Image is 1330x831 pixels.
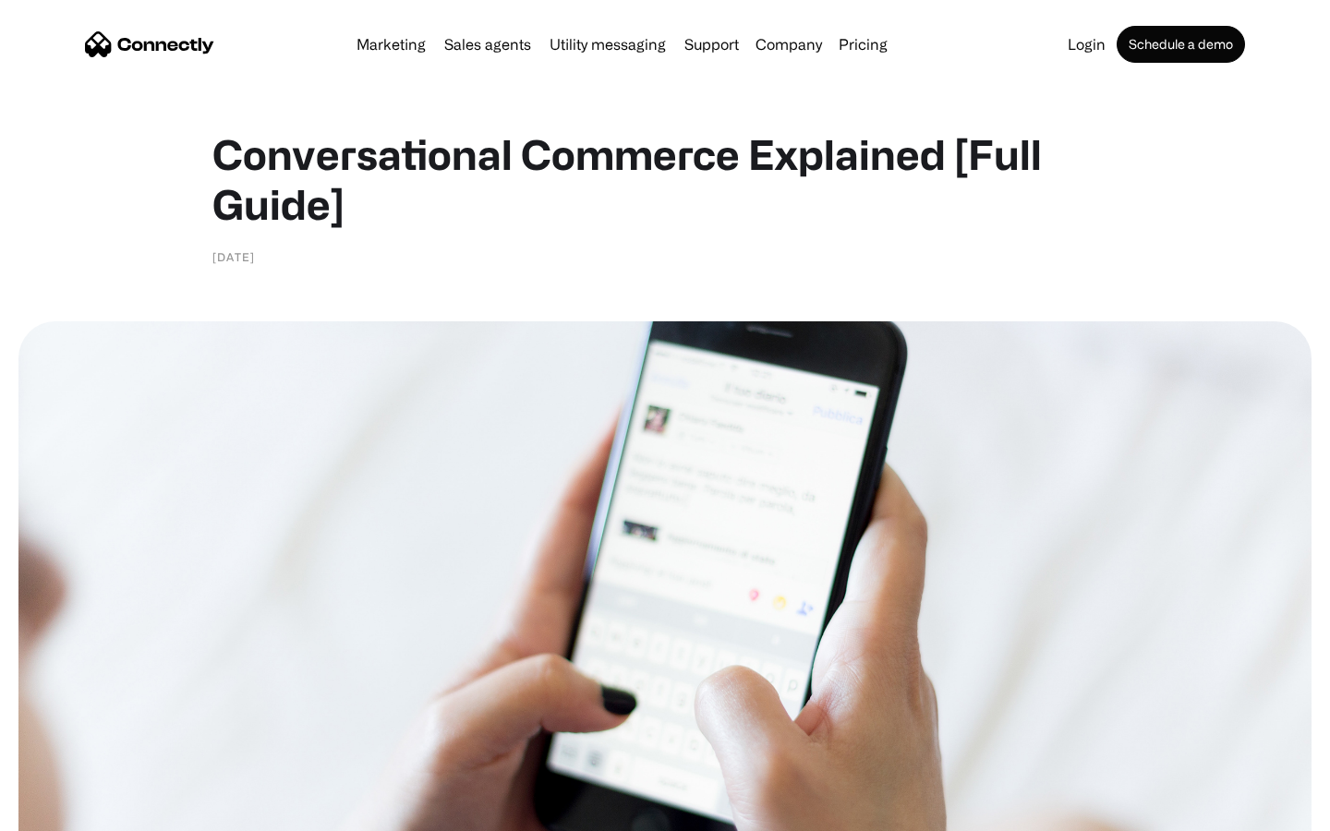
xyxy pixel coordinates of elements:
div: Company [756,31,822,57]
a: Utility messaging [542,37,673,52]
a: Marketing [349,37,433,52]
h1: Conversational Commerce Explained [Full Guide] [212,129,1118,229]
a: Login [1060,37,1113,52]
div: [DATE] [212,247,255,266]
a: Schedule a demo [1117,26,1245,63]
a: Pricing [831,37,895,52]
a: Sales agents [437,37,538,52]
aside: Language selected: English [18,799,111,825]
ul: Language list [37,799,111,825]
a: Support [677,37,746,52]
